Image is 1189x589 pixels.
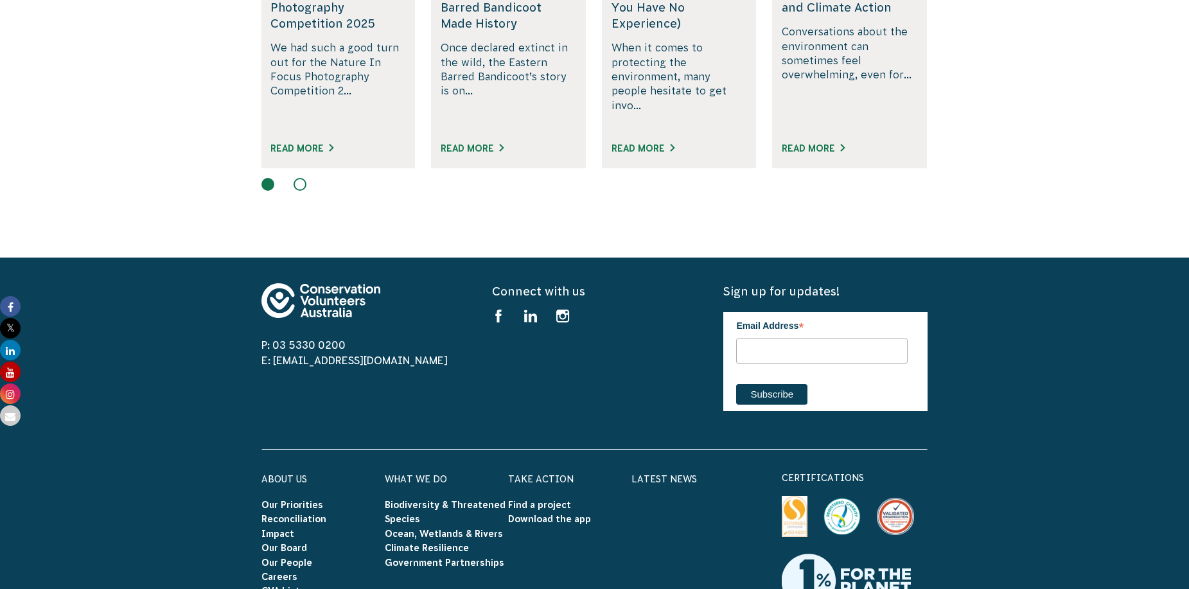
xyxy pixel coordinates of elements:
a: Latest News [631,474,697,484]
h5: Sign up for updates! [723,283,928,299]
a: Find a project [508,500,571,510]
a: Careers [261,572,297,582]
p: Conversations about the environment can sometimes feel overwhelming, even for... [782,24,917,127]
input: Subscribe [736,384,807,405]
a: About Us [261,474,307,484]
a: Climate Resilience [385,543,469,553]
h5: Connect with us [492,283,696,299]
a: Download the app [508,514,591,524]
a: Impact [261,529,294,539]
img: logo-footer.svg [261,283,380,318]
p: certifications [782,470,928,486]
a: Our Priorities [261,500,323,510]
p: We had such a good turn out for the Nature In Focus Photography Competition 2... [270,40,406,127]
a: Read More [441,143,504,154]
a: Ocean, Wetlands & Rivers [385,529,503,539]
a: Reconciliation [261,514,326,524]
p: When it comes to protecting the environment, many people hesitate to get invo... [612,40,747,127]
a: Read More [782,143,845,154]
a: Our Board [261,543,307,553]
a: E: [EMAIL_ADDRESS][DOMAIN_NAME] [261,355,448,366]
a: Take Action [508,474,574,484]
label: Email Address [736,312,908,337]
a: P: 03 5330 0200 [261,339,346,351]
a: Read More [270,143,333,154]
p: Once declared extinct in the wild, the Eastern Barred Bandicoot’s story is on... [441,40,576,127]
a: Government Partnerships [385,558,504,568]
a: What We Do [385,474,447,484]
a: Our People [261,558,312,568]
a: Biodiversity & Threatened Species [385,500,506,524]
a: Read More [612,143,674,154]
